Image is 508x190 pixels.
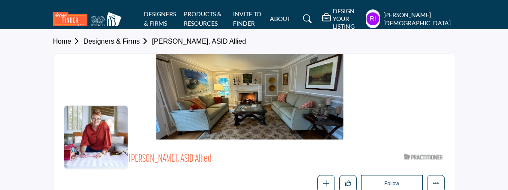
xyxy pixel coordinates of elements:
[184,10,221,27] a: PRODUCTS & RESOURCES
[404,152,442,162] img: ASID Qualified Practitioners
[144,10,176,27] a: DESIGNERS & FIRMS
[152,38,246,45] a: [PERSON_NAME], ASID Allied
[295,12,317,26] a: Search
[84,38,152,45] a: Designers & Firms
[233,10,261,27] a: INVITE TO FINDER
[128,152,362,166] span: Saskia Snyder, ASID Allied
[383,11,455,27] h5: [PERSON_NAME][DEMOGRAPHIC_DATA]
[53,38,84,45] a: Home
[333,7,362,31] h5: DESIGN YOUR LISTING
[322,7,362,31] div: DESIGN YOUR LISTING
[270,15,290,22] a: ABOUT
[366,9,380,28] button: Show hide supplier dropdown
[53,12,126,26] img: site Logo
